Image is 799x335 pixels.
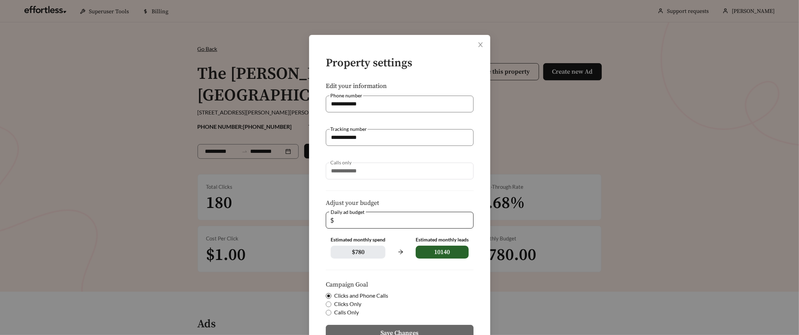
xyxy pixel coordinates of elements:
div: Estimated monthly spend [331,237,385,243]
div: Estimated monthly leads [415,237,468,243]
span: close [477,42,484,48]
h5: Edit your information [326,83,474,90]
span: Calls Only [331,308,362,317]
h5: Adjust your budget [326,200,474,207]
span: Clicks Only [331,300,364,308]
span: $ [330,212,334,228]
span: $ 780 [331,246,385,259]
button: Close [471,35,490,54]
span: 10140 [415,246,468,259]
h5: Campaign Goal [326,281,474,288]
h4: Property settings [326,57,474,69]
span: arrow-right [394,245,407,259]
span: Clicks and Phone Calls [331,291,391,300]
